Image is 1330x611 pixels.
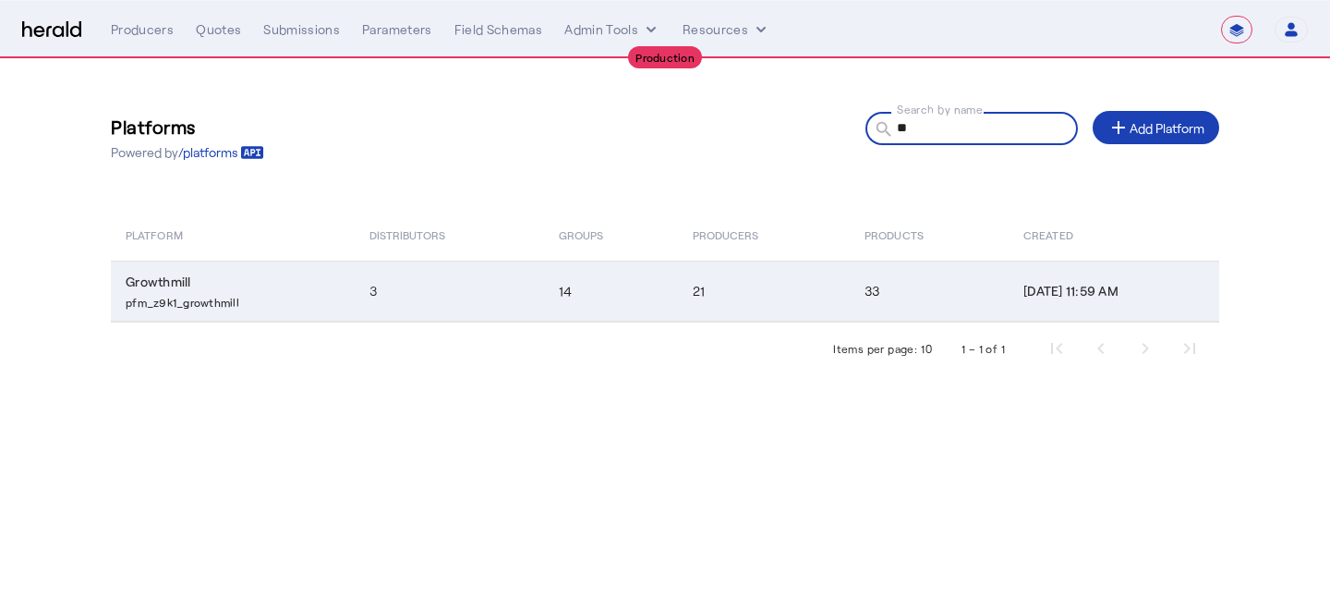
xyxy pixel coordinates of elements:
div: Field Schemas [454,20,543,39]
th: Distributors [355,209,544,261]
td: [DATE] 11:59 AM [1009,261,1219,322]
th: Groups [544,209,678,261]
div: Parameters [362,20,432,39]
div: Items per page: [833,339,917,358]
p: pfm_z9k1_growthmill [126,291,347,310]
td: 3 [355,261,544,322]
th: Products [850,209,1009,261]
td: Growthmill [111,261,355,322]
div: Add Platform [1107,116,1204,139]
th: Producers [678,209,851,261]
div: Quotes [196,20,241,39]
h3: Platforms [111,114,264,140]
td: 33 [850,261,1009,322]
mat-icon: search [865,119,897,142]
td: 14 [544,261,678,322]
p: Powered by [111,143,264,162]
mat-label: Search by name [897,103,983,116]
div: Producers [111,20,174,39]
div: 1 – 1 of 1 [961,339,1005,358]
th: Created [1009,209,1219,261]
button: Add Platform [1093,111,1219,144]
div: 10 [921,339,932,358]
button: internal dropdown menu [564,20,660,39]
th: Platform [111,209,355,261]
a: /platforms [178,143,264,162]
div: Submissions [263,20,340,39]
mat-icon: add [1107,116,1130,139]
div: Production [628,46,702,68]
img: Herald Logo [22,21,81,39]
button: Resources dropdown menu [683,20,770,39]
td: 21 [678,261,851,322]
